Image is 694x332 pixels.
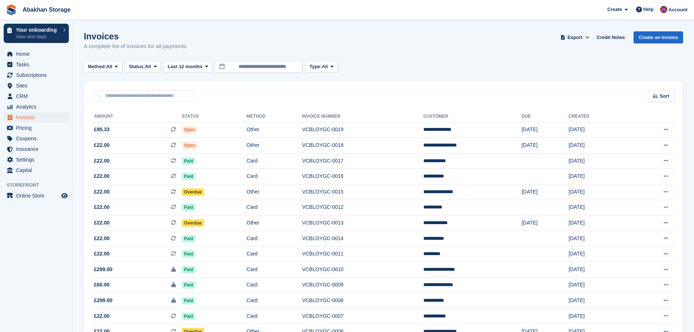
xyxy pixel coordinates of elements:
td: [DATE] [569,215,630,231]
td: VCBLOYGC-0017 [302,153,423,169]
span: All [106,63,113,70]
p: View next steps [16,34,59,40]
span: £22.00 [94,219,110,227]
td: Card [247,231,302,246]
a: menu [4,59,69,70]
span: £22.00 [94,141,110,149]
td: [DATE] [522,215,569,231]
span: Last 12 months [168,63,202,70]
span: Overdue [182,188,204,196]
span: Settings [16,155,60,165]
td: Card [247,200,302,215]
span: CRM [16,91,60,101]
span: Method: [88,63,106,70]
span: Overdue [182,219,204,227]
h1: Invoices [84,31,187,41]
span: All [322,63,328,70]
td: [DATE] [522,184,569,200]
span: £299.00 [94,297,113,304]
th: Method [247,111,302,122]
td: VCBLOYGC-0016 [302,169,423,184]
span: Paid [182,157,195,165]
span: Home [16,49,60,59]
td: Other [247,138,302,153]
a: Create an Invoice [634,31,683,43]
td: [DATE] [569,277,630,293]
a: menu [4,133,69,144]
td: VCBLOYGC-0013 [302,215,423,231]
span: All [145,63,151,70]
td: Card [247,246,302,262]
td: Card [247,262,302,278]
td: VCBLOYGC-0015 [302,184,423,200]
span: Export [568,34,583,41]
td: [DATE] [569,138,630,153]
td: VCBLOYGC-0011 [302,246,423,262]
td: [DATE] [569,231,630,246]
span: £22.00 [94,157,110,165]
a: menu [4,155,69,165]
a: menu [4,49,69,59]
span: Pricing [16,123,60,133]
a: menu [4,123,69,133]
span: Paid [182,313,195,320]
img: William Abakhan [660,6,667,13]
a: menu [4,70,69,80]
a: menu [4,91,69,101]
button: Last 12 months [164,61,212,73]
td: VCBLOYGC-0008 [302,293,423,309]
span: £60.00 [94,281,110,289]
span: Paid [182,235,195,242]
th: Amount [93,111,182,122]
span: £95.33 [94,126,110,133]
td: [DATE] [522,122,569,138]
td: [DATE] [569,153,630,169]
button: Status: All [125,61,161,73]
td: VCBLOYGC-0018 [302,138,423,153]
td: Card [247,308,302,324]
td: [DATE] [569,262,630,278]
a: Abakhan Storage [20,4,74,16]
a: menu [4,144,69,154]
p: Your onboarding [16,27,59,32]
span: £22.00 [94,235,110,242]
td: VCBLOYGC-0014 [302,231,423,246]
a: Your onboarding View next steps [4,24,69,43]
span: Analytics [16,102,60,112]
span: Subscriptions [16,70,60,80]
button: Export [559,31,591,43]
td: Other [247,122,302,138]
span: £22.00 [94,203,110,211]
p: A complete list of invoices for all payments [84,42,187,51]
a: Preview store [60,191,69,200]
span: Open [182,126,197,133]
span: Create [607,6,622,13]
td: Card [247,169,302,184]
a: menu [4,81,69,91]
th: Invoice Number [302,111,423,122]
td: Other [247,184,302,200]
span: Paid [182,281,195,289]
span: Sites [16,81,60,91]
span: Paid [182,266,195,273]
a: Credit Notes [594,31,628,43]
span: £22.00 [94,312,110,320]
button: Type: All [305,61,337,73]
span: Paid [182,173,195,180]
span: Open [182,142,197,149]
span: Storefront [7,181,72,189]
td: [DATE] [569,246,630,262]
td: VCBLOYGC-0007 [302,308,423,324]
span: Coupons [16,133,60,144]
td: VCBLOYGC-0009 [302,277,423,293]
td: Card [247,153,302,169]
th: Due [522,111,569,122]
td: [DATE] [522,138,569,153]
td: [DATE] [569,308,630,324]
span: Capital [16,165,60,175]
td: [DATE] [569,293,630,309]
td: VCBLOYGC-0010 [302,262,423,278]
td: VCBLOYGC-0012 [302,200,423,215]
span: £299.00 [94,266,113,273]
a: menu [4,191,69,201]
